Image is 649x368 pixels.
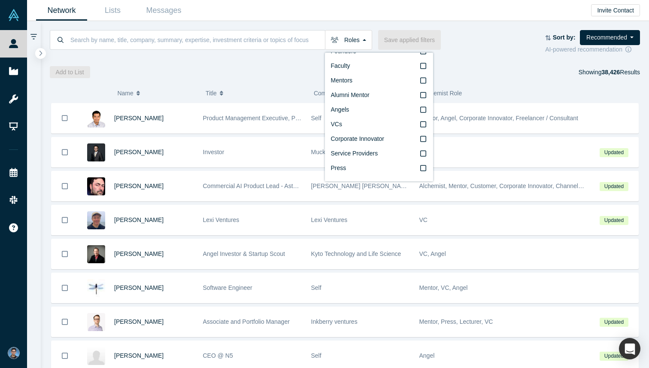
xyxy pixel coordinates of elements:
div: Showing [579,66,640,78]
img: Alan Skelley's Profile Image [87,279,105,297]
button: Company [314,84,413,102]
span: Company [314,84,340,102]
span: Service Providers [331,150,378,157]
span: Updated [600,216,628,225]
a: [PERSON_NAME] [114,115,164,122]
button: Recommended [580,30,640,45]
span: Updated [600,182,628,191]
span: Title [206,84,217,102]
span: Mucker Capital [311,149,351,155]
span: Commercial AI Product Lead - Astellas & Angel Investor - [PERSON_NAME] [PERSON_NAME] Capital, Alc... [203,182,522,189]
a: [PERSON_NAME] [114,250,164,257]
img: Thomas Vogelsong's Profile Image [87,245,105,263]
span: Results [601,69,640,76]
a: Network [36,0,87,21]
strong: Sort by: [553,34,576,41]
img: Girish Mutreja's Profile Image [87,347,105,365]
span: Self [311,284,321,291]
button: Bookmark [52,137,78,167]
span: CEO @ N5 [203,352,233,359]
span: Name [117,84,133,102]
img: Cyril Shtabtsovsky's Profile Image [87,313,105,331]
button: Bookmark [52,307,78,337]
span: Angel Investor & Startup Scout [203,250,285,257]
span: VCs [331,121,342,128]
button: Bookmark [52,103,78,133]
div: AI-powered recommendation [545,45,640,54]
button: Add to List [50,66,90,78]
button: Bookmark [52,205,78,235]
a: [PERSON_NAME] [114,318,164,325]
a: [PERSON_NAME] [114,149,164,155]
span: Kyto Technology and Life Science [311,250,401,257]
span: Angels [331,106,349,113]
a: [PERSON_NAME] [114,284,164,291]
button: Name [117,84,197,102]
span: Software Engineer [203,284,252,291]
span: VC [419,216,428,223]
input: Search by name, title, company, summary, expertise, investment criteria or topics of focus [70,30,325,50]
img: Alex Lazich's Account [8,347,20,359]
a: [PERSON_NAME] [114,216,164,223]
span: VC, Angel [419,250,446,257]
span: Alumni Mentor [331,91,370,98]
img: Richard Svinkin's Profile Image [87,177,105,195]
span: Product Management Executive, Platform & Ecosystem Leader [203,115,371,122]
span: Lexi Ventures [203,216,240,223]
span: Mentors [331,77,353,84]
span: Self [311,115,321,122]
span: Corporate Innovator [331,135,385,142]
button: Save applied filters [378,30,441,50]
button: Bookmark [52,171,78,201]
img: Jonah Probell's Profile Image [87,211,105,229]
span: Investor [203,149,224,155]
span: Mentor, Press, Lecturer, VC [419,318,493,325]
img: Alchemist Vault Logo [8,9,20,21]
span: Mentor, VC, Angel [419,284,468,291]
span: Press [331,164,346,171]
span: Updated [600,148,628,157]
span: Inkberry ventures [311,318,358,325]
button: Bookmark [52,239,78,269]
span: Faculty [331,62,350,69]
span: Angel [419,352,435,359]
span: Self [311,352,321,359]
a: [PERSON_NAME] [114,182,164,189]
span: Updated [600,352,628,361]
span: Mentor, Angel, Corporate Innovator, Freelancer / Consultant [419,115,578,122]
strong: 38,426 [601,69,620,76]
button: Roles [325,30,372,50]
a: [PERSON_NAME] [114,352,164,359]
a: Messages [138,0,189,21]
button: Invite Contact [591,4,640,16]
span: Lexi Ventures [311,216,348,223]
button: Title [206,84,305,102]
span: Updated [600,318,628,327]
span: [PERSON_NAME] [PERSON_NAME] Capital [311,182,432,189]
button: Bookmark [52,273,78,303]
a: Lists [87,0,138,21]
span: Associate and Portfolio Manager [203,318,290,325]
img: Jerry Chen's Profile Image [87,143,105,161]
img: David Lee's Profile Image [87,109,105,128]
span: Alchemist Role [422,90,462,97]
